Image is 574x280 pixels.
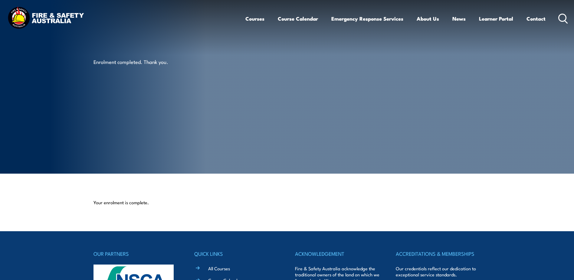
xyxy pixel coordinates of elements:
[479,11,513,27] a: Learner Portal
[295,249,380,258] h4: ACKNOWLEDGEMENT
[452,11,466,27] a: News
[93,199,481,205] p: Your enrolment is complete.
[208,265,230,272] a: All Courses
[245,11,264,27] a: Courses
[526,11,546,27] a: Contact
[278,11,318,27] a: Course Calendar
[396,265,481,278] p: Our credentials reflect our dedication to exceptional service standards.
[93,58,204,65] p: Enrolment completed. Thank you.
[417,11,439,27] a: About Us
[396,249,481,258] h4: ACCREDITATIONS & MEMBERSHIPS
[331,11,403,27] a: Emergency Response Services
[93,249,178,258] h4: OUR PARTNERS
[194,249,279,258] h4: QUICK LINKS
